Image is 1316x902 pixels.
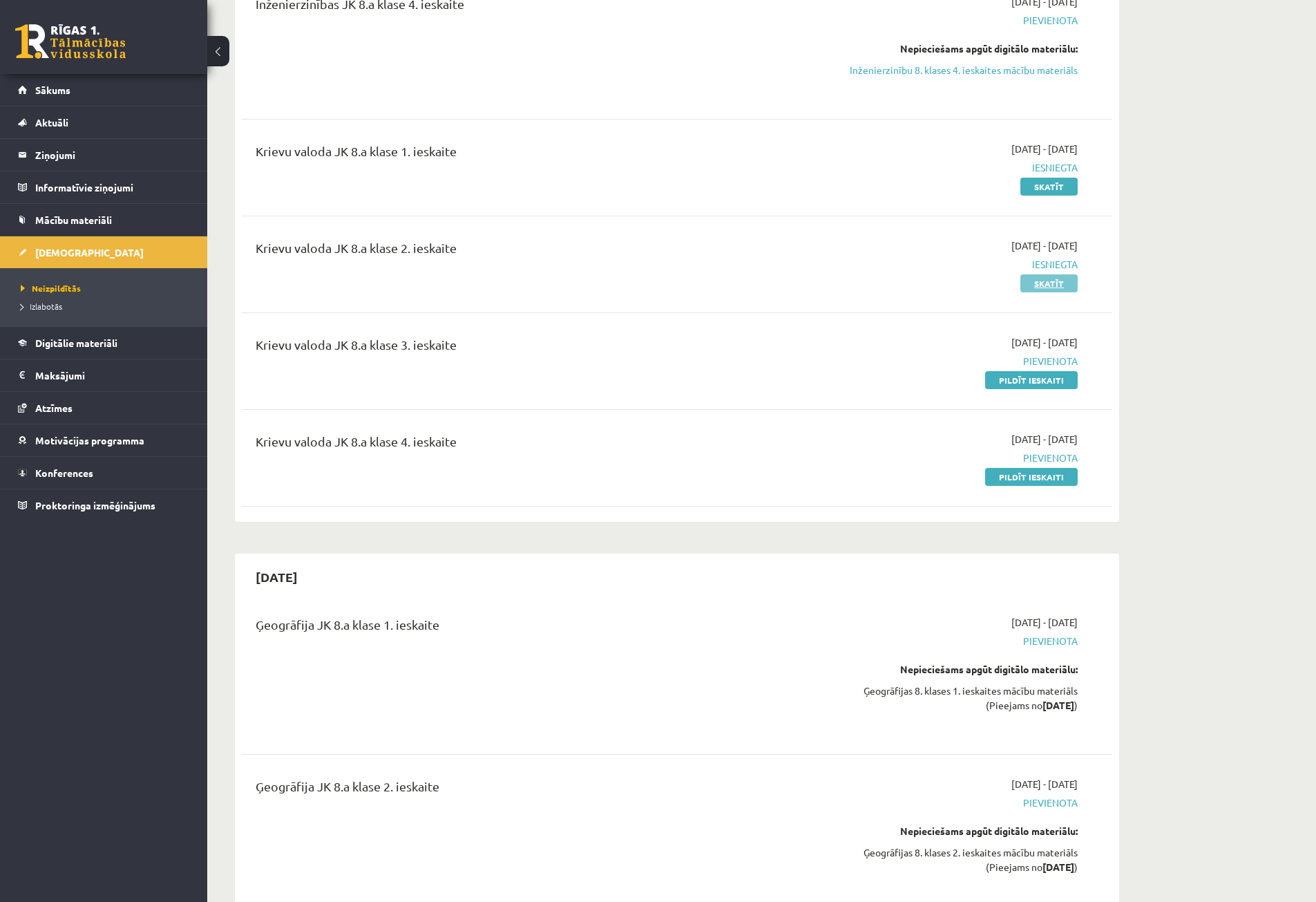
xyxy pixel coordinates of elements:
[817,662,1078,677] div: Nepieciešams apgūt digitālo materiālu:
[817,451,1078,465] span: Pievienota
[18,236,190,268] a: [DEMOGRAPHIC_DATA]
[256,777,797,802] div: Ģeogrāfija JK 8.a klase 2. ieskaite
[18,489,190,521] a: Proktoringa izmēģinājums
[242,561,312,593] h2: [DATE]
[256,615,797,641] div: Ģeogrāfija JK 8.a klase 1. ieskaite
[985,468,1078,486] a: Pildīt ieskaiti
[1011,615,1078,630] span: [DATE] - [DATE]
[18,204,190,236] a: Mācību materiāli
[1042,861,1074,873] strong: [DATE]
[35,467,93,479] span: Konferences
[35,246,144,259] span: [DEMOGRAPHIC_DATA]
[35,84,70,96] span: Sākums
[18,359,190,391] a: Maksājumi
[1011,142,1078,156] span: [DATE] - [DATE]
[35,359,190,391] legend: Maksājumi
[1011,238,1078,253] span: [DATE] - [DATE]
[256,432,797,458] div: Krievu valoda JK 8.a klase 4. ieskaite
[35,171,190,203] legend: Informatīvie ziņojumi
[817,684,1078,713] div: Ģeogrāfijas 8. klases 1. ieskaites mācību materiāls (Pieejams no )
[21,301,62,312] span: Izlabotās
[35,337,117,349] span: Digitālie materiāli
[35,434,144,447] span: Motivācijas programma
[35,214,112,226] span: Mācību materiāli
[1011,777,1078,791] span: [DATE] - [DATE]
[21,283,81,294] span: Neizpildītās
[256,335,797,361] div: Krievu valoda JK 8.a klase 3. ieskaite
[1020,178,1078,196] a: Skatīt
[35,116,68,129] span: Aktuāli
[817,257,1078,272] span: Iesniegta
[18,457,190,489] a: Konferences
[817,796,1078,810] span: Pievienota
[817,634,1078,648] span: Pievienota
[18,424,190,456] a: Motivācijas programma
[21,282,193,294] a: Neizpildītās
[18,139,190,171] a: Ziņojumi
[15,24,126,59] a: Rīgas 1. Tālmācības vidusskola
[1020,274,1078,292] a: Skatīt
[35,402,73,414] span: Atzīmes
[817,824,1078,838] div: Nepieciešams apgūt digitālo materiālu:
[21,300,193,312] a: Izlabotās
[1011,335,1078,350] span: [DATE] - [DATE]
[1011,432,1078,447] span: [DATE] - [DATE]
[18,171,190,203] a: Informatīvie ziņojumi
[18,74,190,106] a: Sākums
[18,106,190,138] a: Aktuāli
[35,139,190,171] legend: Ziņojumi
[256,142,797,167] div: Krievu valoda JK 8.a klase 1. ieskaite
[817,13,1078,28] span: Pievienota
[817,160,1078,175] span: Iesniegta
[985,371,1078,389] a: Pildīt ieskaiti
[18,392,190,424] a: Atzīmes
[817,63,1078,77] a: Inženierzinību 8. klases 4. ieskaites mācību materiāls
[1042,699,1074,711] strong: [DATE]
[35,499,155,511] span: Proktoringa izmēģinājums
[817,845,1078,874] div: Ģeogrāfijas 8. klases 2. ieskaites mācību materiāls (Pieejams no )
[817,41,1078,56] div: Nepieciešams apgūt digitālo materiālu:
[256,238,797,264] div: Krievu valoda JK 8.a klase 2. ieskaite
[18,327,190,359] a: Digitālie materiāli
[817,354,1078,368] span: Pievienota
